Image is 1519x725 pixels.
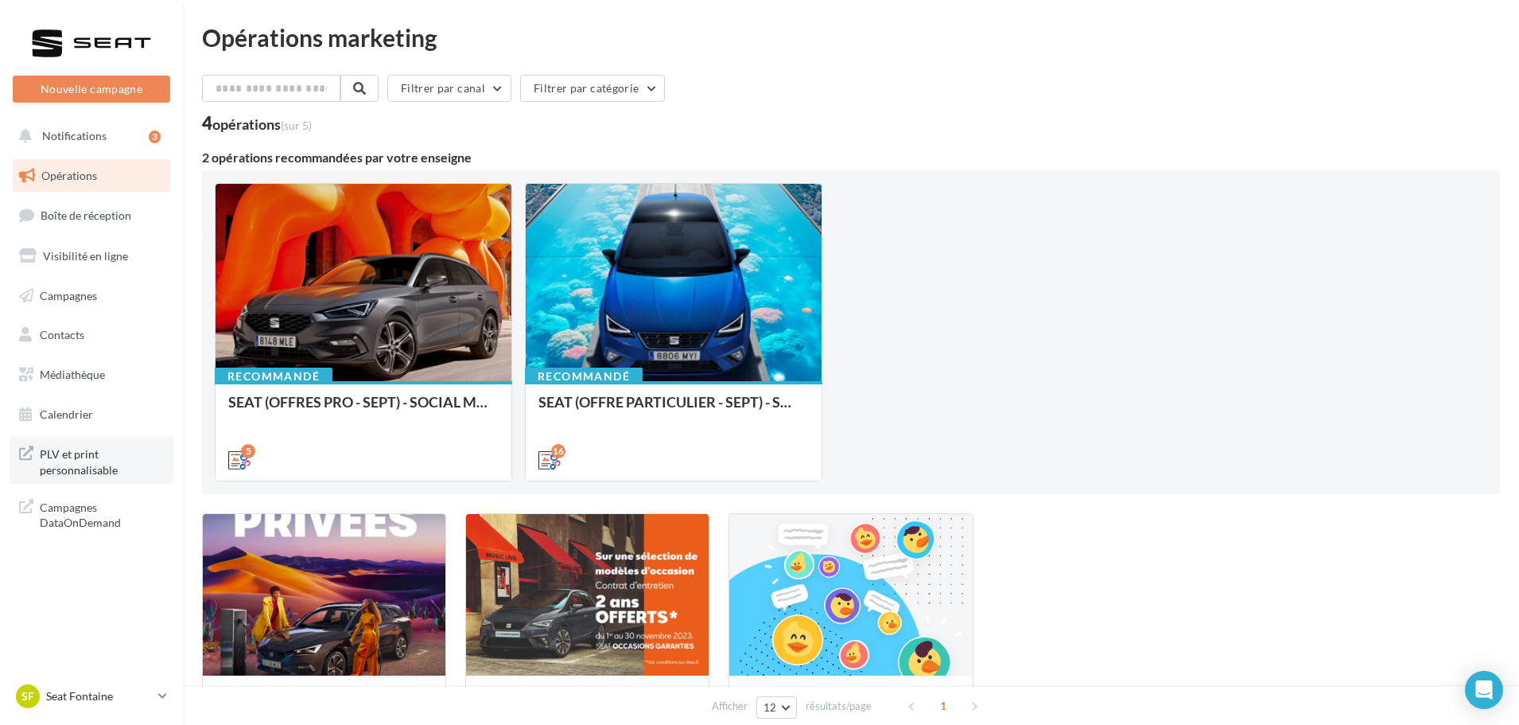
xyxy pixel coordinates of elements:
span: Contacts [40,328,84,341]
span: (sur 5) [281,119,312,132]
a: Visibilité en ligne [10,240,173,273]
span: Notifications [42,129,107,142]
a: PLV et print personnalisable [10,437,173,484]
div: Recommandé [525,368,643,385]
p: Seat Fontaine [46,688,152,704]
div: Recommandé [215,368,332,385]
span: Médiathèque [40,368,105,381]
div: Open Intercom Messenger [1465,671,1503,709]
div: 2 opérations recommandées par votre enseigne [202,151,1500,164]
span: Visibilité en ligne [43,249,128,263]
div: 3 [149,131,161,143]
span: Campagnes DataOnDemand [40,497,164,531]
span: résultats/page [806,699,872,714]
button: Filtrer par catégorie [520,75,665,102]
button: 12 [756,696,797,719]
a: Calendrier [10,398,173,431]
a: Boîte de réception [10,198,173,232]
div: Opérations marketing [202,25,1500,49]
div: 5 [241,444,255,458]
span: 1 [930,693,956,719]
span: Opérations [41,169,97,182]
span: Campagnes [40,288,97,302]
a: SF Seat Fontaine [13,681,170,711]
a: Campagnes DataOnDemand [10,490,173,537]
div: 16 [551,444,565,458]
span: 12 [763,701,777,714]
div: SEAT (OFFRE PARTICULIER - SEPT) - SOCIAL MEDIA [538,394,809,426]
a: Campagnes [10,279,173,313]
a: Opérations [10,159,173,193]
div: SEAT (OFFRES PRO - SEPT) - SOCIAL MEDIA [228,394,499,426]
a: Médiathèque [10,358,173,392]
button: Notifications 3 [10,119,167,153]
span: SF [21,688,34,704]
div: 4 [202,115,312,132]
a: Contacts [10,318,173,352]
button: Filtrer par canal [387,75,511,102]
div: opérations [212,117,312,131]
span: Boîte de réception [41,209,131,222]
span: Calendrier [40,407,93,421]
button: Nouvelle campagne [13,76,170,103]
span: PLV et print personnalisable [40,443,164,477]
span: Afficher [712,699,748,714]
